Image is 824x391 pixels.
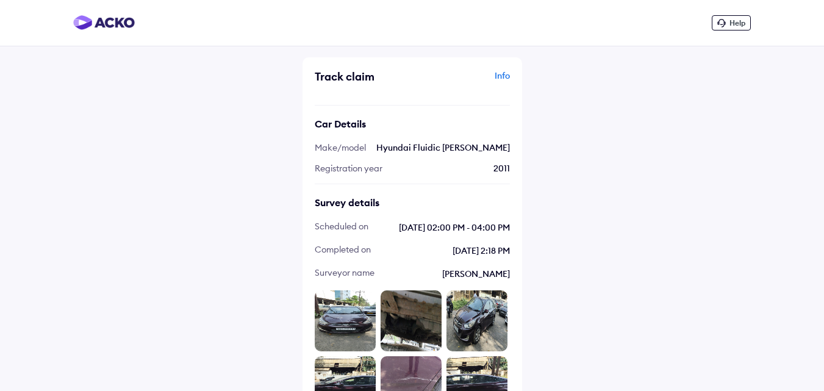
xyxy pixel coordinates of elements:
[729,18,745,27] span: Help
[376,142,510,153] span: Hyundai Fluidic [PERSON_NAME]
[315,196,510,209] div: Survey details
[315,163,382,174] span: Registration year
[315,267,374,281] span: surveyor Name
[415,70,510,93] div: Info
[446,290,507,351] img: front_l_corner
[73,15,135,30] img: horizontal-gradient.png
[381,221,510,234] span: [DATE] 02:00 PM - 04:00 PM
[493,163,510,174] span: 2011
[381,290,442,351] img: undercarriage_front
[383,244,510,257] span: [DATE] 2:18 PM
[315,290,376,351] img: front
[315,118,510,130] div: Car Details
[315,221,368,234] span: scheduled On
[315,142,366,153] span: Make/model
[387,267,510,281] span: [PERSON_NAME]
[315,70,409,84] div: Track claim
[315,244,371,257] span: completed On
